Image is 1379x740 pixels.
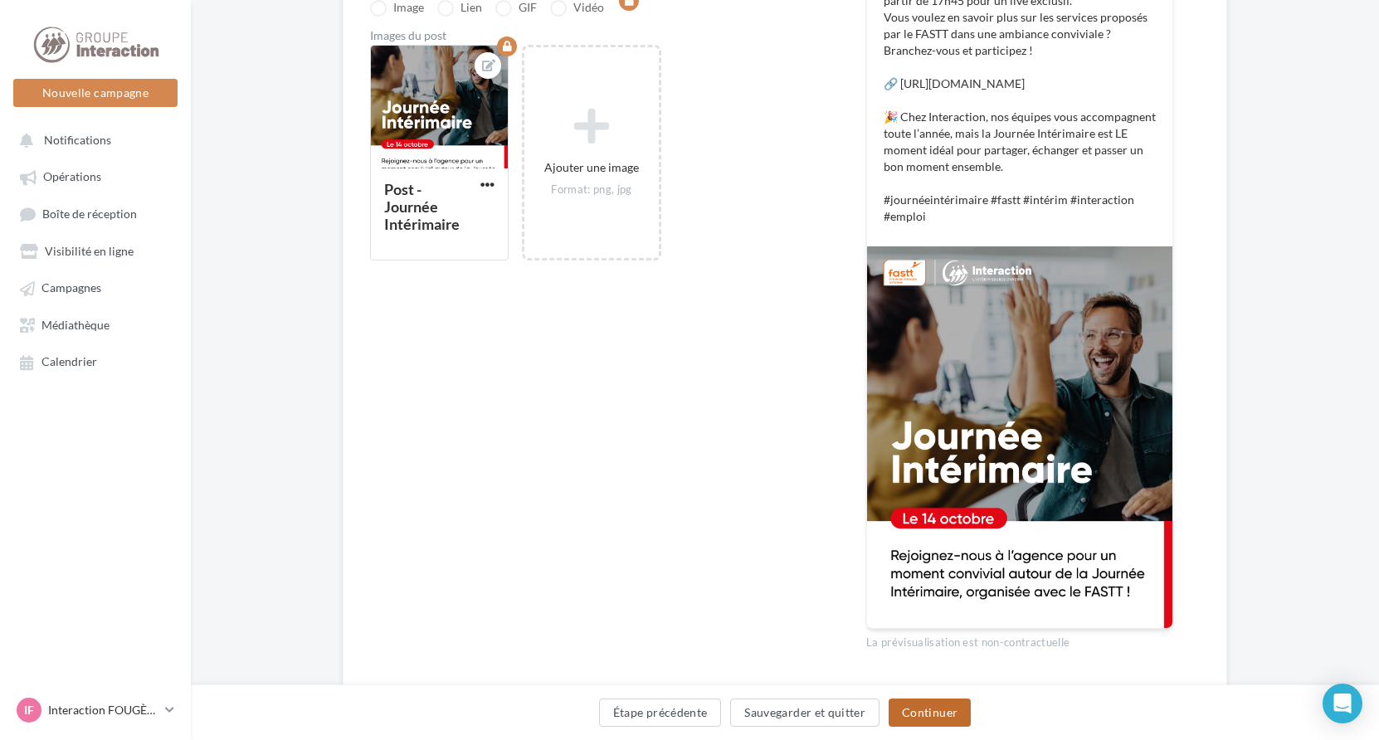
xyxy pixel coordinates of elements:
span: Médiathèque [41,318,110,332]
span: Calendrier [41,355,97,369]
span: Campagnes [41,281,101,295]
a: Calendrier [10,346,181,376]
span: Notifications [44,133,111,147]
div: Images du post [370,30,813,41]
span: Visibilité en ligne [45,244,134,258]
a: Campagnes [10,272,181,302]
a: Médiathèque [10,309,181,339]
a: Visibilité en ligne [10,236,181,265]
span: Boîte de réception [42,207,137,221]
div: La prévisualisation est non-contractuelle [866,629,1173,650]
button: Continuer [889,699,971,727]
span: Opérations [43,170,101,184]
button: Étape précédente [599,699,722,727]
div: Open Intercom Messenger [1323,684,1362,723]
a: IF Interaction FOUGÈRES [13,694,178,726]
span: IF [24,702,34,718]
a: Boîte de réception [10,198,181,229]
button: Notifications [10,124,174,154]
a: Opérations [10,161,181,191]
div: Post - Journée Intérimaire [384,180,460,233]
button: Sauvegarder et quitter [730,699,880,727]
p: Interaction FOUGÈRES [48,702,158,718]
button: Nouvelle campagne [13,79,178,107]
